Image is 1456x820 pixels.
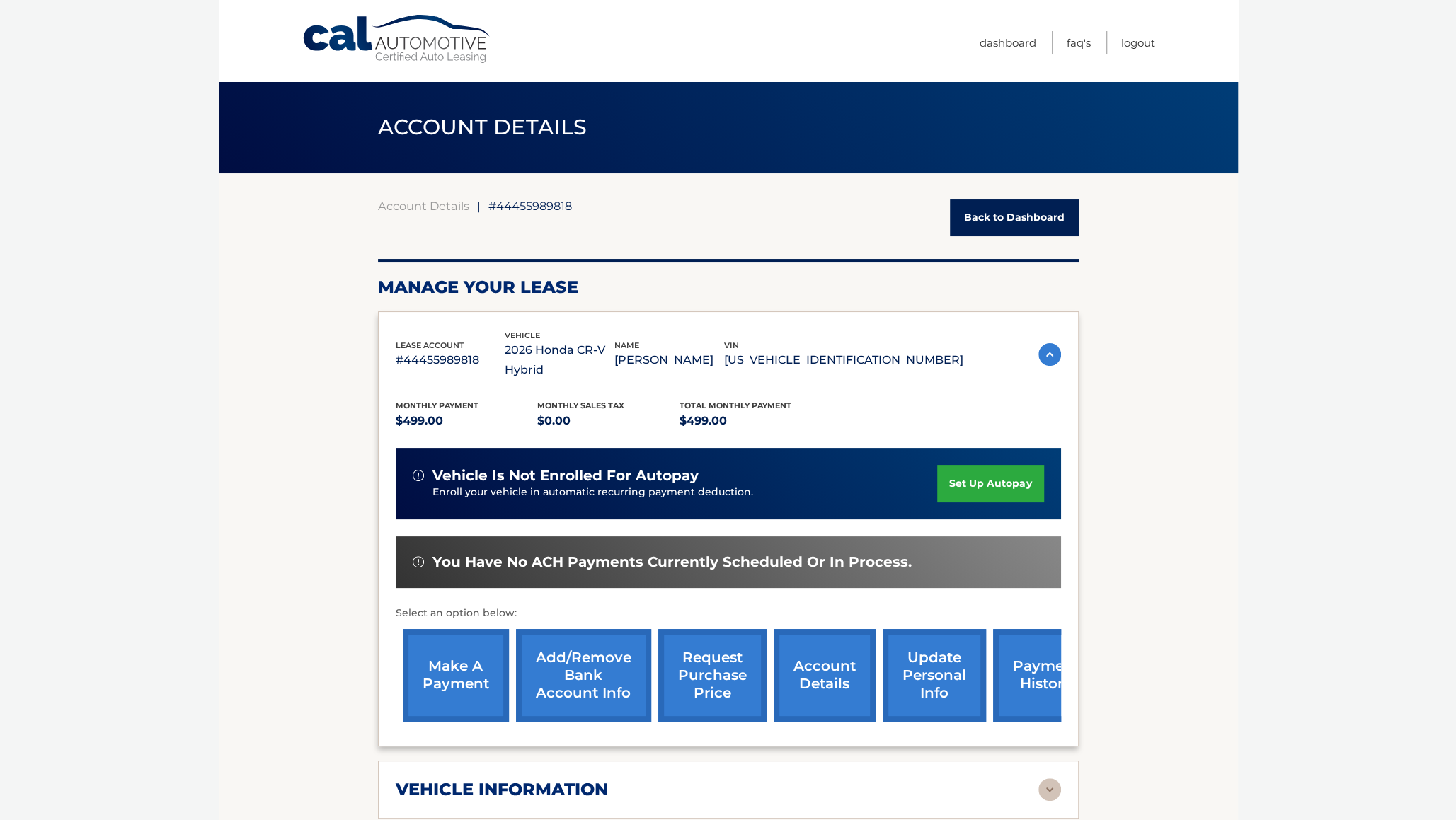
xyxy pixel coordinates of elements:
a: Account Details [378,199,469,213]
span: ACCOUNT DETAILS [378,114,587,140]
p: #44455989818 [396,350,505,370]
a: request purchase price [658,629,767,722]
span: name [614,340,639,350]
img: accordion-active.svg [1038,343,1061,366]
span: | [477,199,481,213]
span: #44455989818 [488,199,572,213]
a: make a payment [403,629,509,722]
h2: Manage Your Lease [378,277,1079,298]
h2: vehicle information [396,779,608,800]
a: Add/Remove bank account info [516,629,651,722]
span: vehicle is not enrolled for autopay [432,467,699,485]
a: Cal Automotive [302,14,493,64]
span: Total Monthly Payment [680,400,791,410]
a: Back to Dashboard [950,199,1079,236]
img: alert-white.svg [413,470,424,481]
p: [PERSON_NAME] [614,350,724,370]
p: $0.00 [537,411,680,431]
span: Monthly Payment [396,400,478,410]
span: You have no ACH payments currently scheduled or in process. [432,553,912,571]
a: payment history [993,629,1099,722]
a: set up autopay [937,465,1043,502]
a: FAQ's [1067,31,1091,54]
a: account details [774,629,876,722]
span: Monthly sales Tax [537,400,624,410]
span: lease account [396,340,464,350]
span: vehicle [505,330,540,340]
p: [US_VEHICLE_IDENTIFICATION_NUMBER] [724,350,963,370]
a: update personal info [883,629,986,722]
p: $499.00 [680,411,822,431]
img: accordion-rest.svg [1038,778,1061,801]
a: Logout [1121,31,1155,54]
p: Enroll your vehicle in automatic recurring payment deduction. [432,485,938,500]
img: alert-white.svg [413,556,424,567]
span: vin [724,340,739,350]
p: $499.00 [396,411,538,431]
p: 2026 Honda CR-V Hybrid [505,340,614,380]
p: Select an option below: [396,605,1061,622]
a: Dashboard [980,31,1036,54]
